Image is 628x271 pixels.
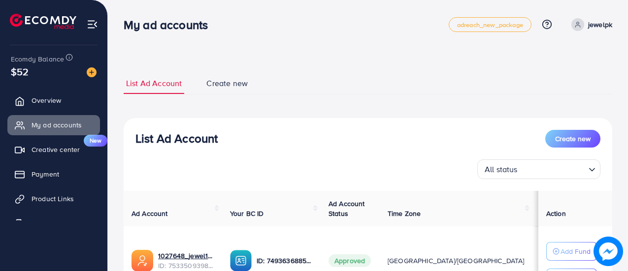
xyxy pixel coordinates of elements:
[206,78,248,89] span: Create new
[7,189,100,209] a: Product Links
[388,209,421,218] span: Time Zone
[11,54,64,64] span: Ecomdy Balance
[32,145,80,154] span: Creative center
[32,120,82,130] span: My ad accounts
[11,64,29,79] span: $52
[388,256,525,266] span: [GEOGRAPHIC_DATA]/[GEOGRAPHIC_DATA]
[124,18,216,32] h3: My ad accounts
[449,17,531,32] a: adreach_new_package
[521,160,585,177] input: Search for option
[135,131,218,146] h3: List Ad Account
[7,140,100,159] a: Creative centerNew
[588,19,612,30] p: jewelpk
[87,67,97,77] img: image
[84,135,107,147] span: New
[32,194,74,204] span: Product Links
[477,159,600,179] div: Search for option
[545,130,600,148] button: Create new
[483,162,520,177] span: All status
[546,242,597,261] button: Add Fund
[158,251,214,271] div: <span class='underline'>1027648_jewel12_1754031854844</span></br>7533509398926376976
[32,218,51,228] span: Billing
[32,95,61,105] span: Overview
[126,78,182,89] span: List Ad Account
[32,169,59,179] span: Payment
[567,18,612,31] a: jewelpk
[457,22,523,28] span: adreach_new_package
[158,261,214,271] span: ID: 7533509398926376976
[7,115,100,135] a: My ad accounts
[10,14,76,29] img: logo
[230,209,264,218] span: Your BC ID
[132,209,168,218] span: Ad Account
[329,254,371,267] span: Approved
[7,164,100,184] a: Payment
[594,237,623,266] img: image
[329,199,365,218] span: Ad Account Status
[257,255,313,267] p: ID: 7493636885487828999
[561,245,591,257] p: Add Fund
[546,209,566,218] span: Action
[158,251,214,261] a: 1027648_jewel12_1754031854844
[7,213,100,233] a: Billing
[87,19,98,30] img: menu
[555,134,591,144] span: Create new
[7,90,100,110] a: Overview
